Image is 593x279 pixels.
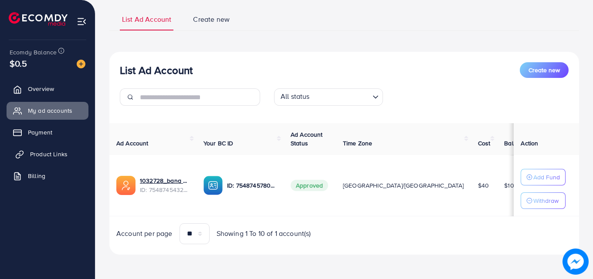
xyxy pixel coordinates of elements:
p: Add Fund [533,172,560,182]
img: ic-ba-acc.ded83a64.svg [203,176,223,195]
span: Ecomdy Balance [10,48,57,57]
button: Create new [520,62,569,78]
span: Cost [478,139,491,148]
a: Payment [7,124,88,141]
a: Overview [7,80,88,97]
span: $10 [504,181,514,190]
span: List Ad Account [122,14,171,24]
span: $0.5 [10,57,27,70]
span: Time Zone [343,139,372,148]
span: Ad Account [116,139,149,148]
a: 1032728_bana dor ad account 1_1757579407255 [140,176,190,185]
input: Search for option [312,90,369,104]
button: Add Fund [521,169,566,185]
span: Overview [28,84,54,93]
span: Action [521,139,538,148]
div: <span class='underline'>1032728_bana dor ad account 1_1757579407255</span></br>7548745432170184711 [140,176,190,194]
span: $40 [478,181,489,190]
span: Ad Account Status [291,130,323,148]
span: [GEOGRAPHIC_DATA]/[GEOGRAPHIC_DATA] [343,181,464,190]
a: Product Links [7,145,88,163]
span: Create new [529,66,560,74]
p: ID: 7548745780125483025 [227,180,277,191]
img: image [563,249,589,275]
div: Search for option [274,88,383,106]
button: Withdraw [521,192,566,209]
span: My ad accounts [28,106,72,115]
span: Billing [28,171,45,180]
h3: List Ad Account [120,64,193,77]
span: Account per page [116,229,173,239]
span: All status [279,90,312,104]
img: logo [9,12,68,26]
span: Create new [193,14,230,24]
span: Product Links [30,150,68,158]
img: ic-ads-acc.e4c84228.svg [116,176,136,195]
p: Withdraw [533,195,559,206]
span: ID: 7548745432170184711 [140,185,190,194]
a: My ad accounts [7,102,88,119]
span: Your BC ID [203,139,234,148]
span: Showing 1 To 10 of 1 account(s) [217,229,311,239]
img: menu [77,17,87,27]
img: image [77,60,85,68]
span: Payment [28,128,52,137]
span: Balance [504,139,527,148]
span: Approved [291,180,328,191]
a: Billing [7,167,88,185]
